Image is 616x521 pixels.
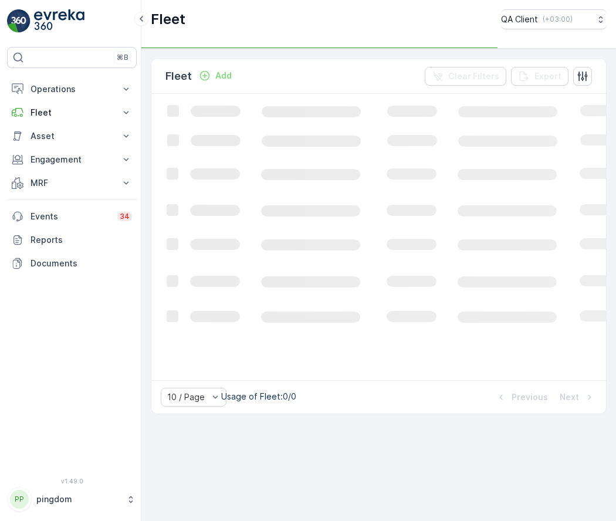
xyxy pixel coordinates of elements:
p: 34 [120,212,130,221]
p: Asset [31,130,113,142]
p: Events [31,211,110,222]
button: MRF [7,171,137,195]
p: ⌘B [117,53,128,62]
p: Fleet [165,68,192,84]
p: ( +03:00 ) [543,15,573,24]
button: QA Client(+03:00) [501,9,607,29]
button: Export [511,67,568,86]
a: Events34 [7,205,137,228]
button: Add [194,69,236,83]
button: Next [559,390,597,404]
p: pingdom [36,493,120,505]
p: Clear Filters [448,70,499,82]
p: Engagement [31,154,113,165]
p: Next [560,391,579,403]
a: Documents [7,252,137,275]
button: Engagement [7,148,137,171]
span: v 1.49.0 [7,478,137,485]
button: Clear Filters [425,67,506,86]
p: MRF [31,177,113,189]
p: QA Client [501,13,538,25]
p: Add [215,70,232,82]
p: Fleet [151,10,185,29]
p: Documents [31,258,132,269]
button: Fleet [7,101,137,124]
p: Usage of Fleet : 0/0 [221,391,296,402]
button: Operations [7,77,137,101]
div: PP [10,490,29,509]
p: Fleet [31,107,113,119]
p: Operations [31,83,113,95]
p: Export [534,70,561,82]
button: Asset [7,124,137,148]
img: logo_light-DOdMpM7g.png [34,9,84,33]
img: logo [7,9,31,33]
p: Previous [512,391,548,403]
a: Reports [7,228,137,252]
p: Reports [31,234,132,246]
button: PPpingdom [7,487,137,512]
button: Previous [494,390,549,404]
